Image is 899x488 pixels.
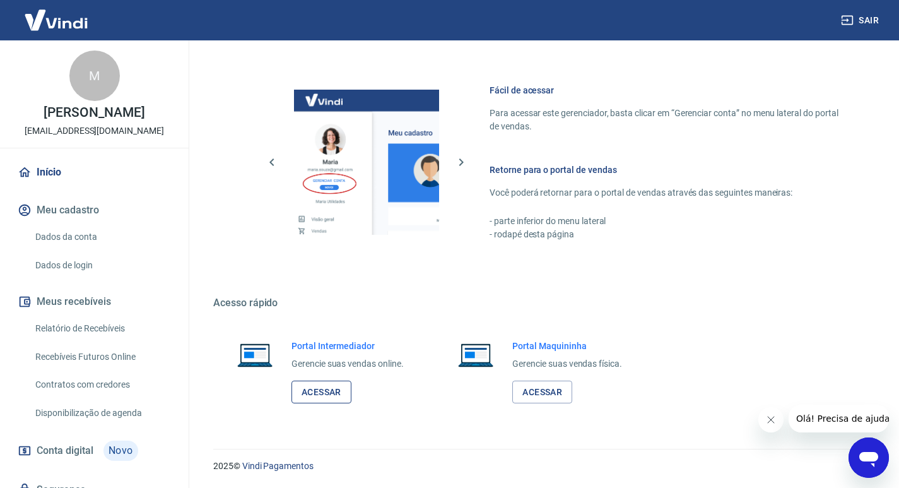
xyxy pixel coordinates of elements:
[512,357,622,371] p: Gerencie suas vendas física.
[758,407,784,432] iframe: Fechar mensagem
[44,106,144,119] p: [PERSON_NAME]
[291,340,404,352] h6: Portal Intermediador
[490,107,838,133] p: Para acessar este gerenciador, basta clicar em “Gerenciar conta” no menu lateral do portal de ven...
[8,9,106,19] span: Olá! Precisa de ajuda?
[512,381,572,404] a: Acessar
[15,436,173,466] a: Conta digitalNovo
[103,441,138,461] span: Novo
[294,90,439,235] img: Imagem da dashboard mostrando o botão de gerenciar conta na sidebar no lado esquerdo
[15,196,173,224] button: Meu cadastro
[291,357,404,371] p: Gerencie suas vendas online.
[30,344,173,370] a: Recebíveis Futuros Online
[291,381,351,404] a: Acessar
[213,297,869,309] h5: Acesso rápido
[512,340,622,352] h6: Portal Maquininha
[242,461,314,471] a: Vindi Pagamentos
[213,460,869,473] p: 2025 ©
[789,405,889,432] iframe: Mensagem da empresa
[30,316,173,342] a: Relatório de Recebíveis
[228,340,281,370] img: Imagem de um notebook aberto
[15,158,173,186] a: Início
[25,124,164,138] p: [EMAIL_ADDRESS][DOMAIN_NAME]
[449,340,502,370] img: Imagem de um notebook aberto
[30,224,173,250] a: Dados da conta
[30,400,173,426] a: Disponibilização de agenda
[15,1,97,39] img: Vindi
[490,228,838,241] p: - rodapé desta página
[37,442,93,460] span: Conta digital
[490,186,838,199] p: Você poderá retornar para o portal de vendas através das seguintes maneiras:
[490,84,838,97] h6: Fácil de acessar
[69,51,120,101] div: M
[30,372,173,398] a: Contratos com credores
[15,288,173,316] button: Meus recebíveis
[849,437,889,478] iframe: Botão para abrir a janela de mensagens
[30,253,173,278] a: Dados de login
[490,164,838,176] h6: Retorne para o portal de vendas
[838,9,884,32] button: Sair
[490,215,838,228] p: - parte inferior do menu lateral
